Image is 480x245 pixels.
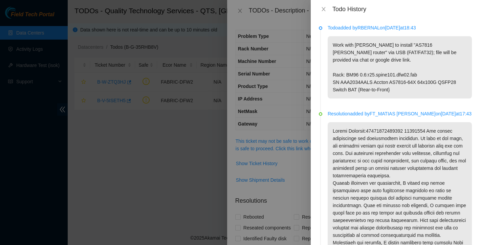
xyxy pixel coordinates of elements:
[328,36,472,98] p: Work with [PERSON_NAME] to install "AS7816 [PERSON_NAME] router" via USB (FAT/FAT32); file will b...
[328,24,472,31] p: Todo added by RBERNAL on [DATE] at 18:43
[328,110,472,117] p: Resolution added by FT_MATIAS [PERSON_NAME] on [DATE] at 17:43
[319,6,328,13] button: Close
[321,6,326,12] span: close
[332,5,472,13] div: Todo History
